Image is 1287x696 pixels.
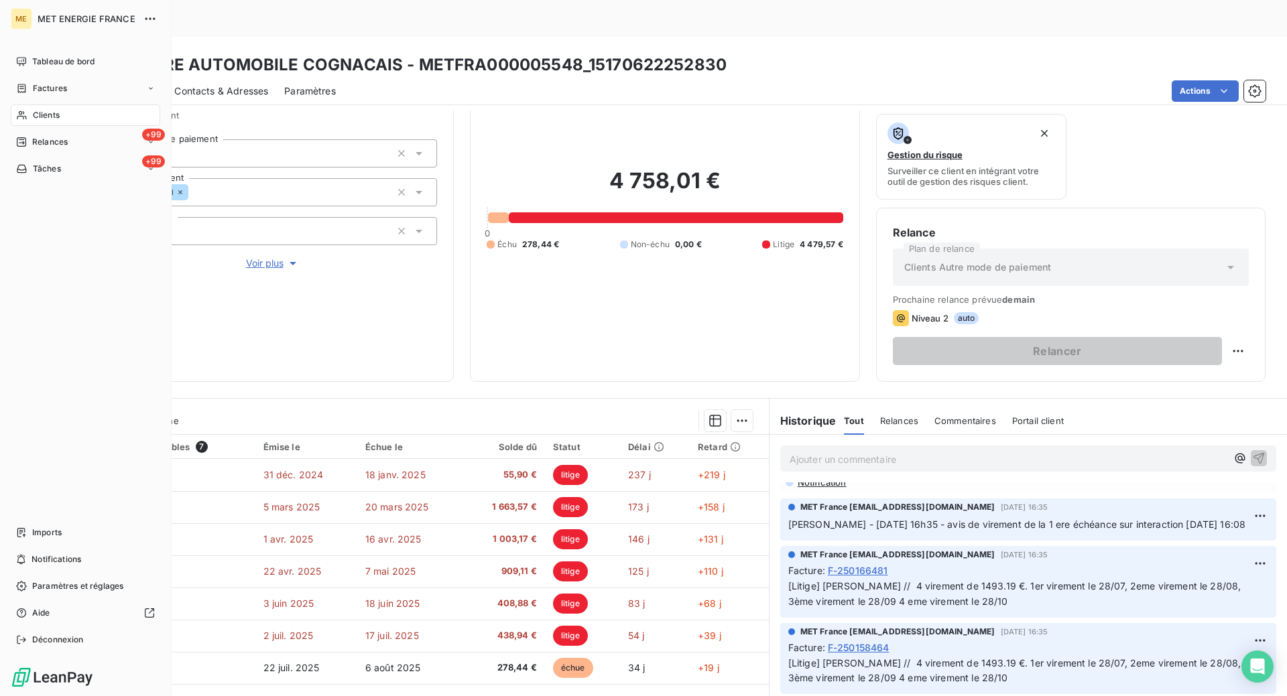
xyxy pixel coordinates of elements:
[893,224,1249,240] h6: Relance
[263,533,314,545] span: 1 avr. 2025
[33,82,67,94] span: Factures
[553,658,593,678] span: échue
[788,657,1244,684] span: [Litige] [PERSON_NAME] // 4 virement de 1493.19 €. 1er virement le 28/07, 2eme virement le 28/08,...
[796,477,847,488] span: Notification
[698,565,723,577] span: +110 j
[1241,650,1274,683] div: Open Intercom Messenger
[934,415,996,426] span: Commentaires
[108,256,437,271] button: Voir plus
[1172,80,1239,102] button: Actions
[11,522,160,543] a: Imports
[472,441,537,452] div: Solde dû
[698,598,721,609] span: +68 j
[628,501,649,512] span: 173 j
[263,469,324,480] span: 31 déc. 2024
[788,563,825,577] span: Facture :
[553,465,588,485] span: litige
[628,662,646,673] span: 34 j
[472,661,537,675] span: 278,44 €
[628,565,649,577] span: 125 j
[472,629,537,642] span: 438,94 €
[11,667,94,688] img: Logo LeanPay
[1002,294,1035,305] span: demain
[472,533,537,546] span: 1 003,17 €
[876,114,1067,200] button: Gestion du risqueSurveiller ce client en intégrant votre outil de gestion des risques client.
[365,533,422,545] span: 16 avr. 2025
[698,630,721,641] span: +39 j
[770,413,837,429] h6: Historique
[893,337,1222,365] button: Relancer
[1001,628,1048,636] span: [DATE] 16:35
[887,165,1056,187] span: Surveiller ce client en intégrant votre outil de gestion des risques client.
[32,527,62,539] span: Imports
[32,56,95,68] span: Tableau de bord
[11,158,160,180] a: +99Tâches
[487,167,843,208] h2: 4 758,01 €
[522,238,559,251] span: 278,44 €
[142,155,165,167] span: +99
[472,468,537,482] span: 55,90 €
[628,598,646,609] span: 83 j
[11,78,160,99] a: Factures
[553,626,588,646] span: litige
[11,131,160,153] a: +99Relances
[912,313,948,324] span: Niveau 2
[365,598,420,609] span: 18 juin 2025
[628,469,651,480] span: 237 j
[800,501,995,513] span: MET France [EMAIL_ADDRESS][DOMAIN_NAME]
[631,238,670,251] span: Non-échu
[880,415,918,426] span: Relances
[800,238,843,251] span: 4 479,57 €
[11,105,160,126] a: Clients
[107,441,247,453] div: Pièces comptables
[365,441,456,452] div: Échue le
[485,228,490,238] span: 0
[553,529,588,549] span: litige
[553,561,588,581] span: litige
[284,84,336,98] span: Paramètres
[844,415,864,426] span: Tout
[553,594,588,614] span: litige
[698,469,725,480] span: +219 j
[365,501,429,512] span: 20 mars 2025
[108,110,437,129] span: Propriétés Client
[800,549,995,561] span: MET France [EMAIL_ADDRESS][DOMAIN_NAME]
[954,312,979,324] span: auto
[11,575,160,597] a: Paramètres et réglages
[1001,503,1048,511] span: [DATE] 16:35
[893,294,1249,305] span: Prochaine relance prévue
[472,597,537,610] span: 408,88 €
[675,238,702,251] span: 0,00 €
[32,634,84,646] span: Déconnexion
[788,580,1244,607] span: [Litige] [PERSON_NAME] // 4 virement de 1493.19 €. 1er virement le 28/07, 2eme virement le 28/08,...
[800,626,995,638] span: MET France [EMAIL_ADDRESS][DOMAIN_NAME]
[628,630,645,641] span: 54 j
[828,563,888,577] span: F-250166481
[196,441,208,453] span: 7
[118,53,727,77] h3: CENTRE AUTOMOBILE COGNACAIS - METFRA000005548_15170622252830
[788,640,825,654] span: Facture :
[365,469,426,480] span: 18 janv. 2025
[32,607,50,619] span: Aide
[472,500,537,514] span: 1 663,57 €
[698,533,723,545] span: +131 j
[365,565,416,577] span: 7 mai 2025
[472,565,537,578] span: 909,11 €
[773,238,794,251] span: Litige
[263,662,320,673] span: 22 juil. 2025
[33,163,61,175] span: Tâches
[263,630,314,641] span: 2 juil. 2025
[11,51,160,72] a: Tableau de bord
[11,602,160,624] a: Aide
[365,662,421,673] span: 6 août 2025
[365,630,419,641] span: 17 juil. 2025
[553,497,588,517] span: litige
[1012,415,1064,426] span: Portail client
[1001,551,1048,559] span: [DATE] 16:35
[698,441,761,452] div: Retard
[553,441,612,452] div: Statut
[788,518,1246,530] span: [PERSON_NAME] - [DATE] 16h35 - avis de virement de la 1 ere échéance sur interaction [DATE] 16:08
[263,501,320,512] span: 5 mars 2025
[628,441,682,452] div: Délai
[32,580,123,592] span: Paramètres et réglages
